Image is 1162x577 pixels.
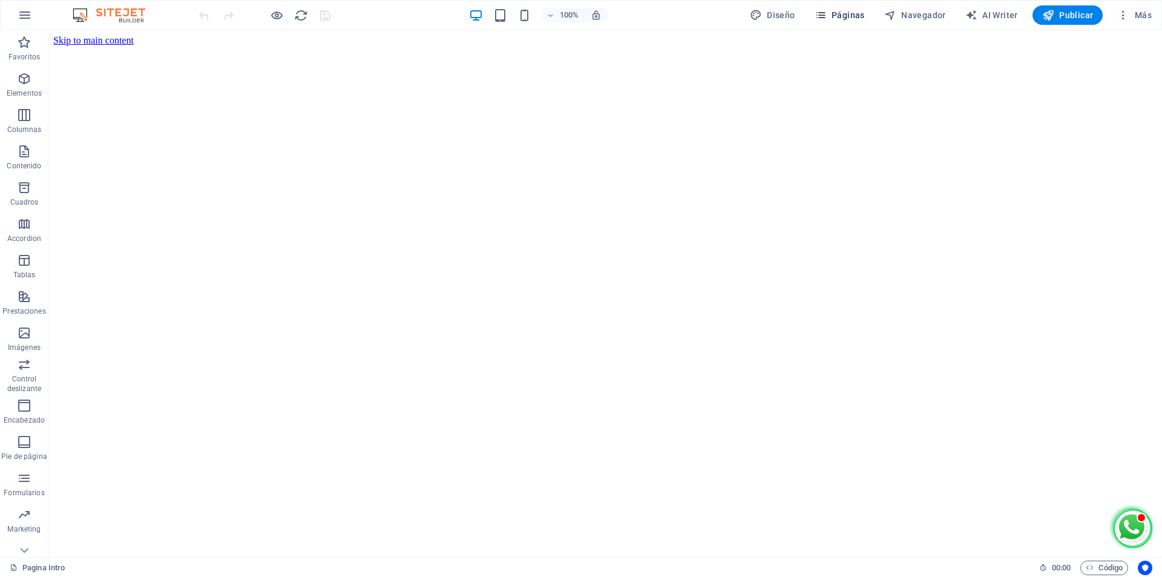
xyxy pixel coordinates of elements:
button: Navegador [879,5,951,25]
p: Contenido [7,161,41,171]
img: Editor Logo [70,8,160,22]
button: Código [1080,561,1128,575]
span: Más [1117,9,1152,21]
h6: 100% [559,8,579,22]
span: Páginas [815,9,865,21]
span: AI Writer [965,9,1018,21]
a: Skip to main content [5,5,85,15]
button: Páginas [810,5,870,25]
span: Publicar [1042,9,1094,21]
span: Navegador [884,9,946,21]
button: Publicar [1032,5,1103,25]
button: 100% [541,8,584,22]
img: WhatsApp [1065,479,1101,515]
span: 00 00 [1052,561,1071,575]
span: : [1060,563,1062,572]
button: AI Writer [960,5,1023,25]
p: Accordion [7,234,41,243]
p: Cuadros [10,197,39,207]
div: Abrir chat WhatsApp [1065,479,1101,515]
p: Prestaciones [2,306,45,316]
p: Favoritos [8,52,40,62]
button: reload [294,8,308,22]
button: Más [1112,5,1157,25]
i: Volver a cargar página [294,8,308,22]
p: Imágenes [8,343,41,352]
span: Código [1086,561,1123,575]
p: Formularios [4,488,44,498]
p: Marketing [7,524,41,534]
p: Columnas [7,125,42,134]
span: Diseño [750,9,795,21]
button: Haz clic para salir del modo de previsualización y seguir editando [269,8,284,22]
p: Elementos [7,88,42,98]
a: Haz clic para cancelar la selección y doble clic para abrir páginas [10,561,65,575]
div: Diseño (Ctrl+Alt+Y) [745,5,800,25]
button: Diseño [745,5,800,25]
p: Pie de página [1,452,47,461]
p: Encabezado [4,415,45,425]
i: Al redimensionar, ajustar el nivel de zoom automáticamente para ajustarse al dispositivo elegido. [591,10,602,21]
button: Usercentrics [1138,561,1152,575]
p: Tablas [13,270,36,280]
h6: Tiempo de la sesión [1039,561,1071,575]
